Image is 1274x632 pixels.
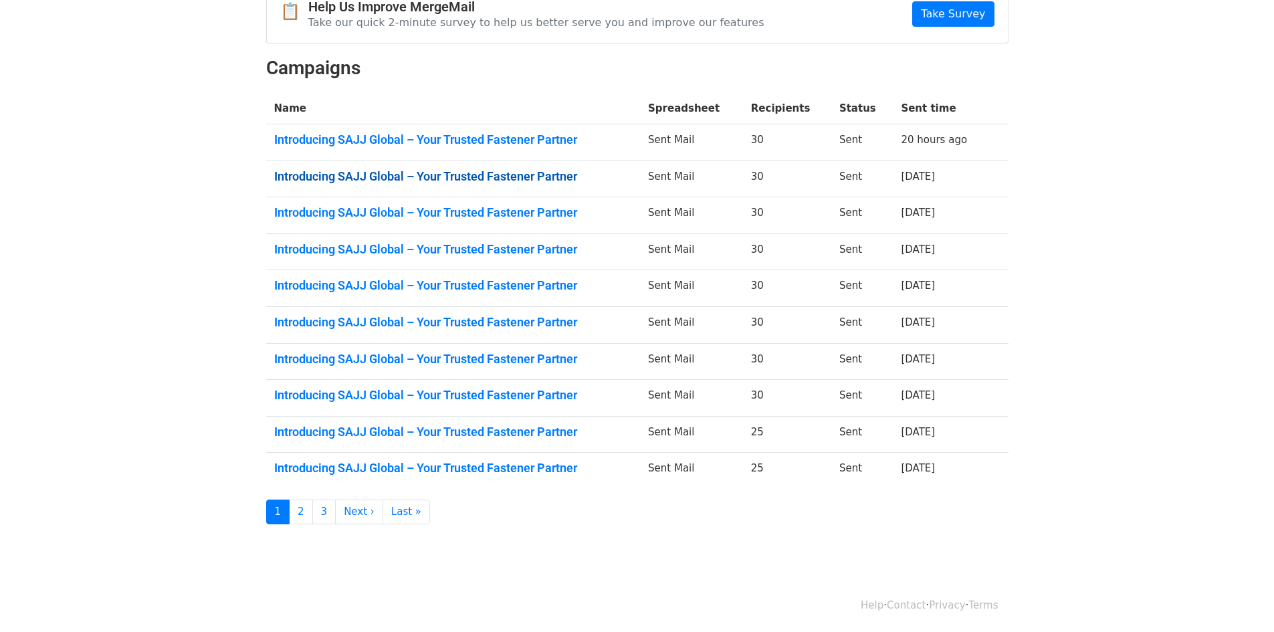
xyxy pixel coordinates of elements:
td: Sent [831,380,893,417]
a: Help [861,599,883,611]
a: Introducing SAJJ Global – Your Trusted Fastener Partner [274,278,633,293]
a: [DATE] [901,426,935,438]
a: 3 [312,500,336,524]
td: Sent Mail [640,343,743,380]
span: 📋 [280,2,308,21]
td: Sent [831,416,893,453]
a: Introducing SAJJ Global – Your Trusted Fastener Partner [274,352,633,366]
td: Sent [831,343,893,380]
td: Sent Mail [640,380,743,417]
p: Take our quick 2-minute survey to help us better serve you and improve our features [308,15,764,29]
a: Introducing SAJJ Global – Your Trusted Fastener Partner [274,388,633,403]
a: [DATE] [901,389,935,401]
a: Privacy [929,599,965,611]
td: Sent [831,197,893,234]
a: Introducing SAJJ Global – Your Trusted Fastener Partner [274,205,633,220]
td: 30 [743,124,831,161]
a: Introducing SAJJ Global – Your Trusted Fastener Partner [274,132,633,147]
th: Sent time [893,93,989,124]
td: Sent Mail [640,307,743,344]
a: 2 [289,500,313,524]
td: 30 [743,161,831,197]
td: 25 [743,416,831,453]
th: Status [831,93,893,124]
iframe: Chat Widget [1207,568,1274,632]
td: Sent [831,161,893,197]
td: Sent [831,124,893,161]
a: Introducing SAJJ Global – Your Trusted Fastener Partner [274,315,633,330]
a: Terms [968,599,998,611]
a: [DATE] [901,280,935,292]
td: 30 [743,307,831,344]
a: Next › [335,500,383,524]
td: Sent Mail [640,416,743,453]
a: [DATE] [901,316,935,328]
a: [DATE] [901,243,935,255]
a: Introducing SAJJ Global – Your Trusted Fastener Partner [274,425,633,439]
a: Introducing SAJJ Global – Your Trusted Fastener Partner [274,169,633,184]
td: Sent Mail [640,197,743,234]
td: 30 [743,343,831,380]
td: 30 [743,380,831,417]
a: Introducing SAJJ Global – Your Trusted Fastener Partner [274,461,633,476]
td: Sent Mail [640,233,743,270]
a: Contact [887,599,926,611]
a: [DATE] [901,353,935,365]
td: Sent [831,453,893,489]
td: 30 [743,233,831,270]
a: 1 [266,500,290,524]
a: Take Survey [912,1,994,27]
td: Sent Mail [640,453,743,489]
td: Sent [831,307,893,344]
td: Sent Mail [640,161,743,197]
td: Sent Mail [640,270,743,307]
td: Sent [831,233,893,270]
a: Last » [383,500,430,524]
a: Introducing SAJJ Global – Your Trusted Fastener Partner [274,242,633,257]
h2: Campaigns [266,57,1008,80]
th: Spreadsheet [640,93,743,124]
a: [DATE] [901,462,935,474]
a: [DATE] [901,207,935,219]
th: Recipients [743,93,831,124]
td: 30 [743,197,831,234]
div: 聊天小工具 [1207,568,1274,632]
a: 20 hours ago [901,134,967,146]
td: 30 [743,270,831,307]
td: 25 [743,453,831,489]
td: Sent Mail [640,124,743,161]
a: [DATE] [901,171,935,183]
th: Name [266,93,641,124]
td: Sent [831,270,893,307]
